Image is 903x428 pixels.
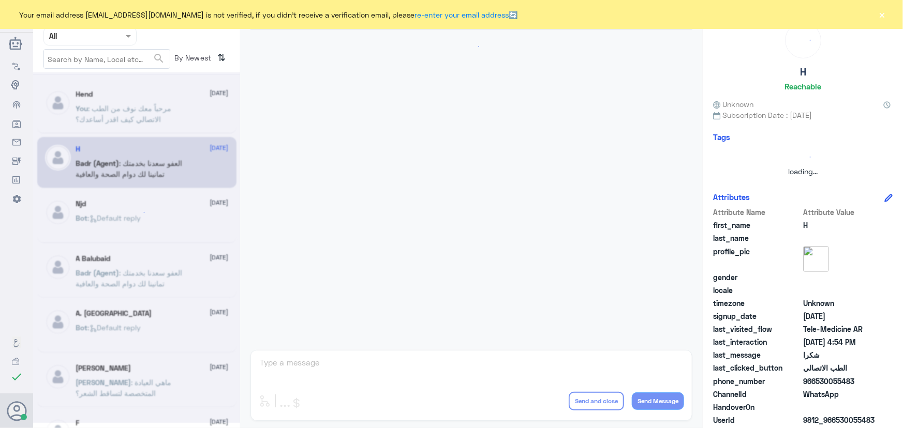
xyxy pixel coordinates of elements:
[803,207,878,218] span: Attribute Value
[153,50,165,67] button: search
[415,10,509,19] a: re-enter your email address
[713,132,730,142] h6: Tags
[803,349,878,360] span: شكرا
[803,246,829,272] img: picture
[713,233,801,243] span: last_name
[713,376,801,387] span: phone_number
[713,246,801,270] span: profile_pic
[803,324,878,334] span: Tele-Medicine AR
[803,311,878,322] span: 2025-08-10T13:48:07.105Z
[713,272,801,283] span: gender
[713,192,750,202] h6: Attributes
[713,298,801,309] span: timezone
[218,49,226,66] i: ⇅
[716,148,890,166] div: loading...
[877,9,887,20] button: ×
[788,25,818,55] div: loading...
[788,167,818,176] span: loading...
[803,415,878,425] span: 9812_966530055483
[713,324,801,334] span: last_visited_flow
[128,203,146,221] div: loading...
[153,52,165,65] span: search
[713,362,801,373] span: last_clicked_button
[713,349,801,360] span: last_message
[713,220,801,231] span: first_name
[803,337,878,347] span: 2025-08-10T13:54:13.076Z
[803,285,878,296] span: null
[20,9,518,20] span: Your email address [EMAIL_ADDRESS][DOMAIN_NAME] is not verified, if you didn't receive a verifica...
[569,392,624,410] button: Send and close
[803,272,878,283] span: null
[803,220,878,231] span: H
[7,401,26,421] button: Avatar
[713,311,801,322] span: signup_date
[803,376,878,387] span: 966530055483
[10,371,23,383] i: check
[713,207,801,218] span: Attribute Name
[803,362,878,373] span: الطب الاتصالي
[713,110,893,120] span: Subscription Date : [DATE]
[803,298,878,309] span: Unknown
[803,402,878,412] span: null
[803,389,878,400] span: 2
[713,415,801,425] span: UserId
[170,49,214,70] span: By Newest
[713,402,801,412] span: HandoverOn
[713,99,753,110] span: Unknown
[44,50,170,68] input: Search by Name, Local etc…
[800,66,806,78] h5: H
[253,37,690,55] div: loading...
[713,285,801,296] span: locale
[632,392,684,410] button: Send Message
[713,337,801,347] span: last_interaction
[784,82,821,91] h6: Reachable
[713,389,801,400] span: ChannelId
[76,419,80,427] h5: F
